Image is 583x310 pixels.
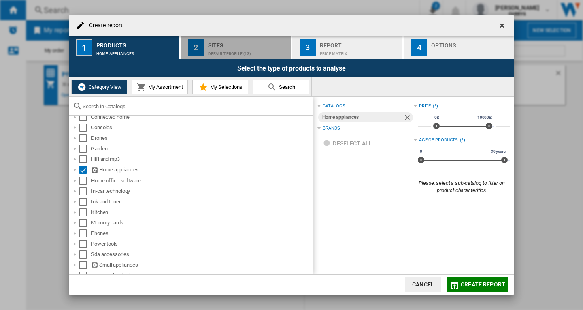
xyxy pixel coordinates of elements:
[146,84,183,90] span: My Assortment
[323,103,345,109] div: catalogs
[69,59,514,77] div: Select the type of products to analyse
[489,148,507,155] span: 30 years
[476,114,493,121] span: 10000£
[461,281,505,288] span: Create report
[403,113,413,123] ng-md-icon: Remove
[79,166,91,174] md-checkbox: Select
[91,219,312,227] div: Memory cards
[91,166,312,174] div: Home appliances
[404,36,514,59] button: 4 Options
[322,112,403,122] div: Home appliances
[253,80,309,94] button: Search
[96,47,176,56] div: Home appliances
[96,39,176,47] div: Products
[85,21,123,30] h4: Create report
[83,103,309,109] input: Search in Catalogs
[405,277,441,292] button: Cancel
[323,125,340,132] div: Brands
[323,136,372,151] div: Deselect all
[87,84,121,90] span: Category View
[320,47,400,56] div: Price Matrix
[91,198,312,206] div: Ink and toner
[91,261,312,269] div: Small appliances
[91,250,312,259] div: Sda accessories
[91,145,312,153] div: Garden
[419,103,431,109] div: Price
[76,39,92,56] div: 1
[320,39,400,47] div: Report
[192,80,248,94] button: My Selections
[188,39,204,56] div: 2
[79,113,91,121] md-checkbox: Select
[91,177,312,185] div: Home office software
[79,187,91,195] md-checkbox: Select
[79,261,91,269] md-checkbox: Select
[91,229,312,237] div: Phones
[79,134,91,142] md-checkbox: Select
[79,124,91,132] md-checkbox: Select
[69,15,514,295] md-dialog: Create report ...
[79,145,91,153] md-checkbox: Select
[71,80,127,94] button: Category View
[79,272,91,280] md-checkbox: Select
[495,17,511,34] button: getI18NText('BUTTONS.CLOSE_DIALOG')
[79,250,91,259] md-checkbox: Select
[79,219,91,227] md-checkbox: Select
[208,47,288,56] div: Default profile (13)
[91,134,312,142] div: Drones
[91,272,312,280] div: Smart technologies
[300,39,316,56] div: 3
[91,155,312,163] div: Hifi and mp3
[208,84,243,90] span: My Selections
[69,36,180,59] button: 1 Products Home appliances
[79,198,91,206] md-checkbox: Select
[91,240,312,248] div: Power tools
[181,36,292,59] button: 2 Sites Default profile (13)
[292,36,404,59] button: 3 Report Price Matrix
[132,80,188,94] button: My Assortment
[77,82,87,92] img: wiser-icon-white.png
[321,136,374,151] button: Deselect all
[79,155,91,163] md-checkbox: Select
[277,84,295,90] span: Search
[91,124,312,132] div: Consoles
[411,39,427,56] div: 4
[91,208,312,216] div: Kitchen
[79,177,91,185] md-checkbox: Select
[91,113,312,121] div: Connected home
[208,39,288,47] div: Sites
[498,21,508,31] ng-md-icon: getI18NText('BUTTONS.CLOSE_DIALOG')
[79,229,91,237] md-checkbox: Select
[91,187,312,195] div: In-car technology
[79,208,91,216] md-checkbox: Select
[79,240,91,248] md-checkbox: Select
[433,114,440,121] span: 0£
[419,148,423,155] span: 0
[414,180,510,194] div: Please, select a sub-catalog to filter on product characteritics
[447,277,508,292] button: Create report
[419,137,458,143] div: Age of products
[431,39,511,47] div: Options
